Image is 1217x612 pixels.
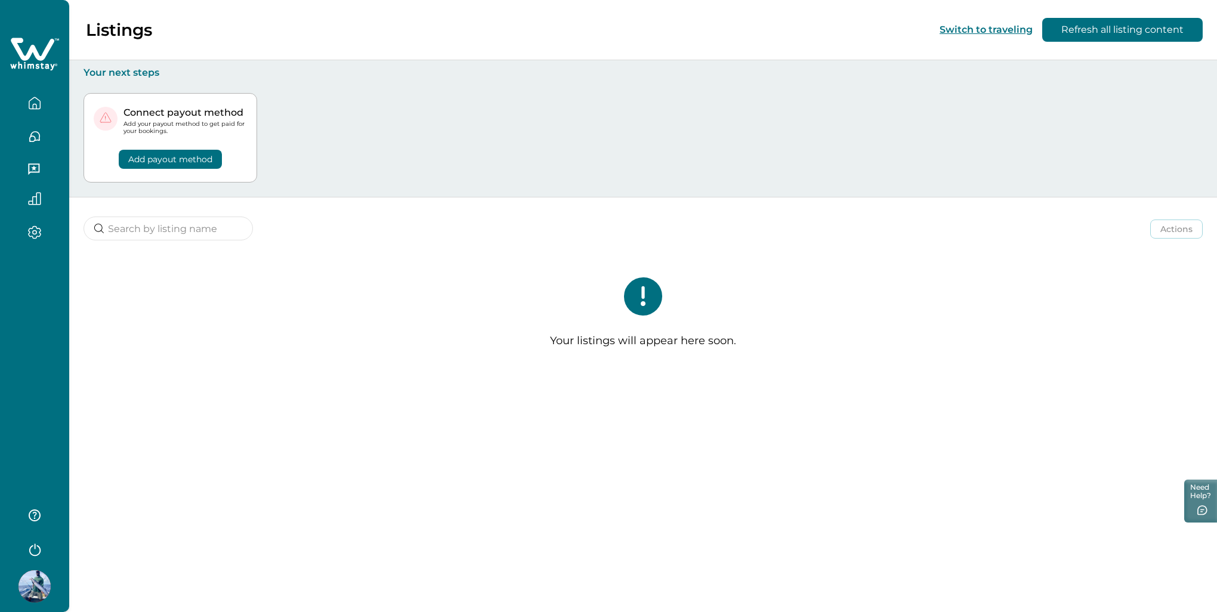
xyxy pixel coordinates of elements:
[86,20,152,40] p: Listings
[119,150,222,169] button: Add payout method
[940,24,1033,35] button: Switch to traveling
[1150,220,1203,239] button: Actions
[550,335,736,348] p: Your listings will appear here soon.
[84,217,253,240] input: Search by listing name
[1042,18,1203,42] button: Refresh all listing content
[84,67,1203,79] p: Your next steps
[123,107,247,119] p: Connect payout method
[18,570,51,602] img: Whimstay Host
[123,120,247,135] p: Add your payout method to get paid for your bookings.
